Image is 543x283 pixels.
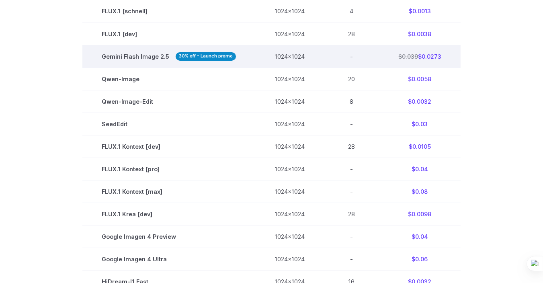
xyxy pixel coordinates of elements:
td: 1024x1024 [255,45,324,68]
td: - [324,158,379,180]
td: - [324,45,379,68]
s: $0.039 [398,53,418,60]
td: $0.0038 [379,23,461,45]
td: - [324,180,379,203]
td: $0.0032 [379,90,461,113]
td: 1024x1024 [255,248,324,271]
td: Google Imagen 4 Ultra [82,248,255,271]
td: $0.0098 [379,203,461,225]
td: 1024x1024 [255,90,324,113]
td: $0.06 [379,248,461,271]
td: 1024x1024 [255,158,324,180]
td: SeedEdit [82,113,255,135]
td: Google Imagen 4 Preview [82,225,255,248]
td: 1024x1024 [255,203,324,225]
td: 28 [324,135,379,158]
td: 8 [324,90,379,113]
td: FLUX.1 [dev] [82,23,255,45]
td: $0.03 [379,113,461,135]
td: $0.08 [379,180,461,203]
td: 1024x1024 [255,225,324,248]
td: $0.04 [379,225,461,248]
td: Qwen-Image [82,68,255,90]
td: $0.0273 [379,45,461,68]
td: 28 [324,23,379,45]
span: Gemini Flash Image 2.5 [102,52,236,61]
td: 1024x1024 [255,113,324,135]
td: - [324,225,379,248]
td: 1024x1024 [255,180,324,203]
td: 1024x1024 [255,68,324,90]
td: 20 [324,68,379,90]
td: FLUX.1 Kontext [dev] [82,135,255,158]
td: 28 [324,203,379,225]
td: 1024x1024 [255,23,324,45]
td: $0.04 [379,158,461,180]
td: FLUX.1 Kontext [max] [82,180,255,203]
td: $0.0105 [379,135,461,158]
td: Qwen-Image-Edit [82,90,255,113]
td: 1024x1024 [255,135,324,158]
td: - [324,113,379,135]
td: FLUX.1 Krea [dev] [82,203,255,225]
strong: 30% off - Launch promo [176,52,236,61]
td: - [324,248,379,271]
td: FLUX.1 Kontext [pro] [82,158,255,180]
td: $0.0058 [379,68,461,90]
